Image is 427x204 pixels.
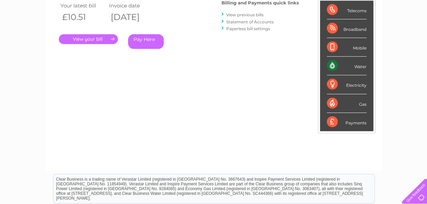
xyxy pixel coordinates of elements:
h4: Billing and Payments quick links [221,0,299,5]
div: Electricity [327,75,367,94]
a: Blog [368,29,378,34]
a: . [59,34,118,44]
div: Water [327,57,367,75]
a: Paperless bill settings [226,26,270,31]
a: Statement of Accounts [226,19,274,24]
div: Payments [327,113,367,131]
a: Energy [324,29,339,34]
a: Contact [382,29,398,34]
td: Invoice date [107,1,156,10]
div: Gas [327,94,367,113]
div: Clear Business is a trading name of Verastar Limited (registered in [GEOGRAPHIC_DATA] No. 3667643... [53,4,374,33]
th: [DATE] [107,10,156,24]
div: Broadband [327,19,367,38]
th: £10.51 [59,10,108,24]
a: Telecoms [343,29,364,34]
div: Telecoms [327,1,367,19]
a: Water [307,29,320,34]
div: Mobile [327,38,367,57]
a: Pay Here [128,34,164,49]
img: logo.png [15,18,50,38]
a: Log out [405,29,421,34]
a: View previous bills [226,12,264,17]
a: 0333 014 3131 [299,3,346,12]
td: Your latest bill [59,1,108,10]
